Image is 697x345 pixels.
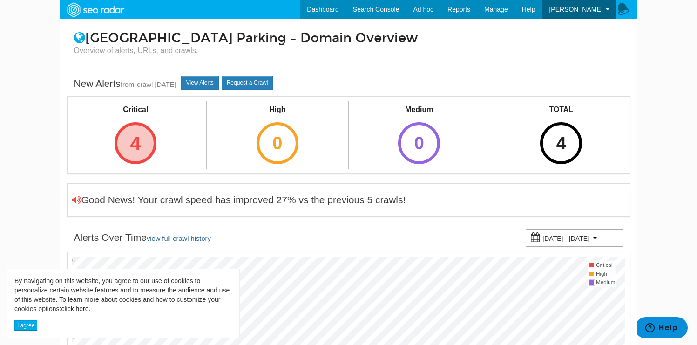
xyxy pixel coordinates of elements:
div: Critical [106,105,165,115]
small: [DATE] - [DATE] [542,235,589,242]
h1: [GEOGRAPHIC_DATA] Parking – Domain Overview [67,31,630,56]
div: Good News! Your crawl speed has improved 27% vs the previous 5 crawls! [72,193,406,207]
span: Ad hoc [413,6,433,13]
span: Help [522,6,535,13]
div: High [248,105,307,115]
div: 4 [115,122,156,164]
img: SEORadar [63,1,128,18]
a: crawl [DATE] [137,81,176,88]
small: from [121,81,134,88]
a: Request a Crawl [222,76,273,90]
div: 4 [540,122,582,164]
span: [PERSON_NAME] [549,6,602,13]
a: View Alerts [181,76,219,90]
iframe: Opens a widget where you can find more information [637,317,688,340]
a: click here [61,305,88,312]
small: Overview of alerts, URLs, and crawls. [74,46,623,56]
div: New Alerts [74,77,176,92]
div: 0 [257,122,298,164]
div: By navigating on this website, you agree to our use of cookies to personalize certain website fea... [14,276,232,313]
span: Reports [447,6,470,13]
div: Alerts Over Time [74,231,211,245]
td: Medium [595,278,616,287]
span: Manage [484,6,508,13]
button: I agree [14,320,37,331]
a: view full crawl history [147,235,211,242]
td: High [595,270,616,279]
td: Critical [595,261,616,270]
div: TOTAL [532,105,590,115]
div: Medium [390,105,448,115]
div: 0 [398,122,440,164]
